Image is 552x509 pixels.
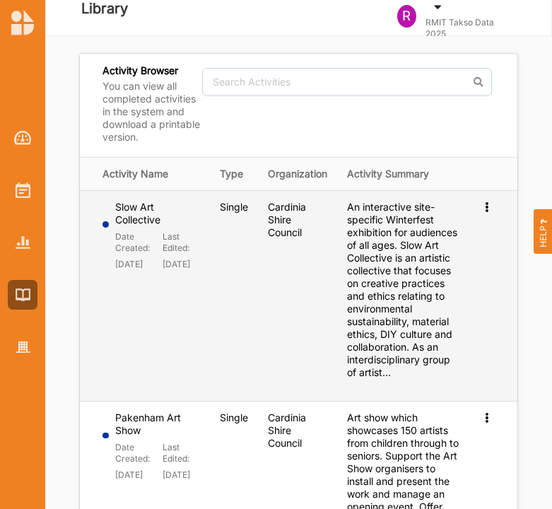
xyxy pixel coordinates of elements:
[425,17,510,40] label: RMIT Takso Data 2025
[258,157,337,190] th: Organization
[8,332,37,362] a: Organisation
[347,201,461,379] div: An interactive site-specific Winterfest exhibition for audiences of all ages. Slow Art Collective...
[115,201,200,226] label: Slow Art Collective
[397,5,416,28] div: R
[115,231,157,254] label: Date Created:
[8,228,37,257] a: Reports
[268,201,327,239] label: Cardinia Shire Council
[11,10,34,35] img: logo
[163,442,199,464] label: Last Edited:
[102,64,201,146] div: Activity Browser
[163,231,199,254] label: Last Edited:
[102,80,201,144] label: You can view all completed activities in the system and download a printable version.
[8,123,37,153] a: Dashboard
[16,341,30,353] img: Organisation
[8,175,37,205] a: Activities
[268,411,327,450] label: Cardinia Shire Council
[115,469,143,480] font: [DATE]
[220,201,248,213] span: Single
[115,411,200,437] label: Pakenham Art Show
[102,168,200,180] div: Activity Name
[202,68,492,96] input: Search Activities
[16,236,30,248] img: Reports
[115,442,157,464] label: Date Created:
[16,182,30,198] img: Activities
[163,469,190,480] font: [DATE]
[115,259,143,269] font: [DATE]
[163,259,190,269] font: [DATE]
[14,131,32,145] img: Dashboard
[220,411,248,423] span: Single
[210,157,258,190] th: Type
[16,288,30,300] img: Library
[8,280,37,310] a: Library
[337,157,471,190] th: Activity Summary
